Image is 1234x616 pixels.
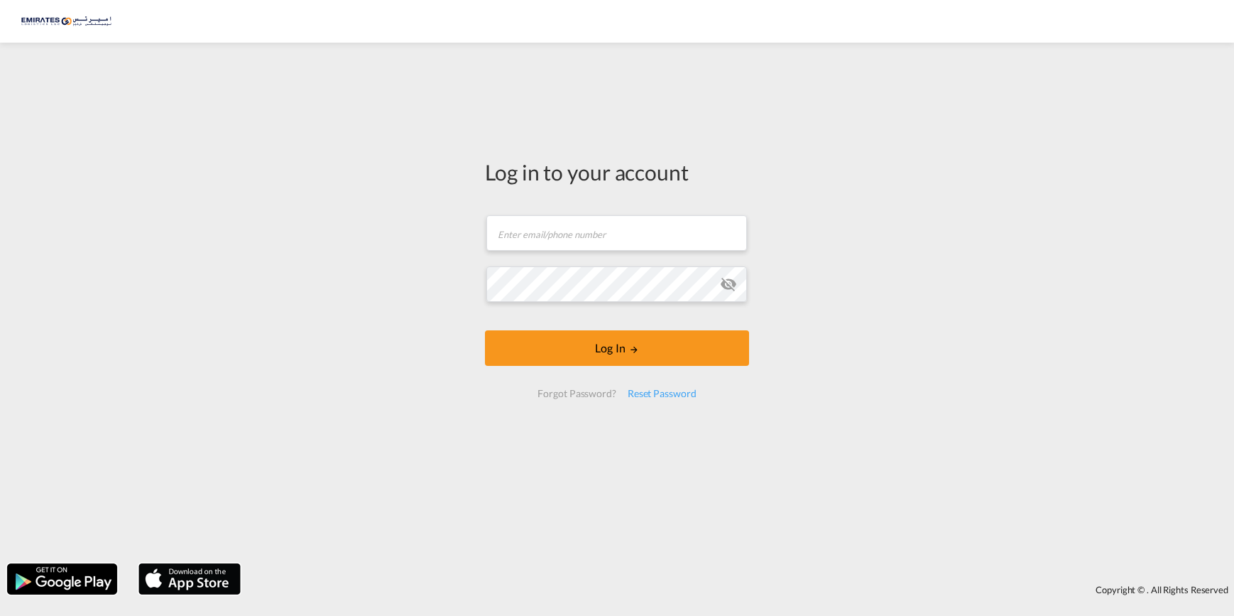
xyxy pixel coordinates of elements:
img: c67187802a5a11ec94275b5db69a26e6.png [21,6,117,38]
img: apple.png [137,562,242,596]
div: Copyright © . All Rights Reserved [248,578,1234,602]
div: Forgot Password? [532,381,621,406]
img: google.png [6,562,119,596]
input: Enter email/phone number [486,215,747,251]
md-icon: icon-eye-off [720,276,737,293]
div: Reset Password [622,381,702,406]
div: Log in to your account [485,157,749,187]
button: LOGIN [485,330,749,366]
